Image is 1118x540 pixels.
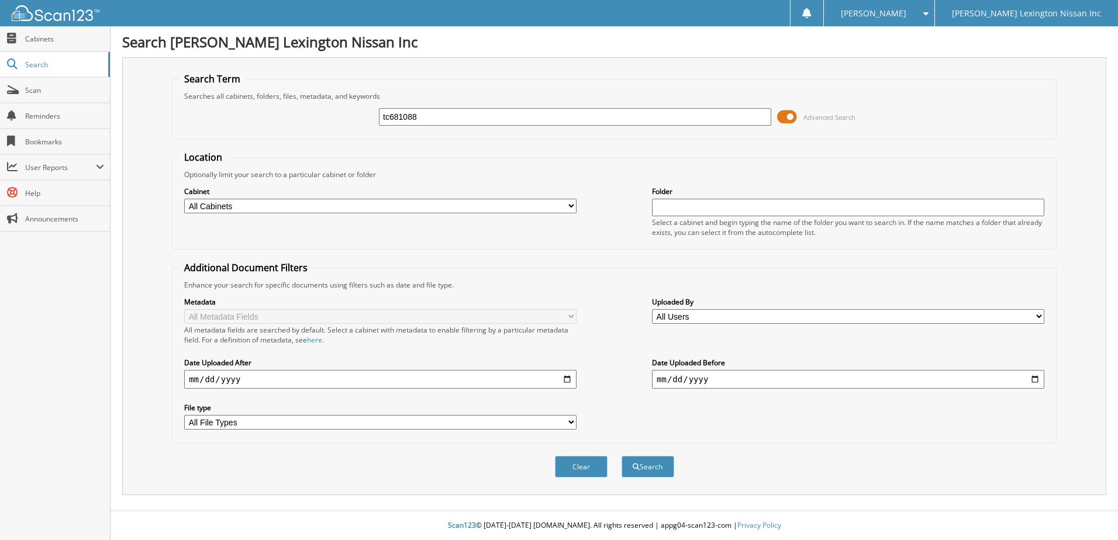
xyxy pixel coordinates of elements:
div: Enhance your search for specific documents using filters such as date and file type. [178,280,1050,290]
a: Privacy Policy [737,520,781,530]
span: Reminders [25,111,104,121]
span: Help [25,188,104,198]
input: end [652,370,1044,389]
span: Scan123 [448,520,476,530]
label: Folder [652,186,1044,196]
iframe: Chat Widget [1060,484,1118,540]
label: Metadata [184,297,577,307]
label: Cabinet [184,186,577,196]
div: Optionally limit your search to a particular cabinet or folder [178,169,1050,179]
span: [PERSON_NAME] Lexington Nissan Inc [952,10,1101,17]
span: Cabinets [25,34,104,44]
img: scan123-logo-white.svg [12,5,99,21]
div: Searches all cabinets, folders, files, metadata, and keywords [178,91,1050,101]
legend: Location [178,151,228,164]
legend: Additional Document Filters [178,261,313,274]
div: All metadata fields are searched by default. Select a cabinet with metadata to enable filtering b... [184,325,577,345]
legend: Search Term [178,72,246,85]
div: Select a cabinet and begin typing the name of the folder you want to search in. If the name match... [652,217,1044,237]
span: Announcements [25,214,104,224]
button: Search [622,456,674,477]
label: Uploaded By [652,297,1044,307]
input: start [184,370,577,389]
span: Scan [25,85,104,95]
label: Date Uploaded Before [652,358,1044,368]
a: here [307,335,322,345]
span: Advanced Search [803,113,855,122]
label: File type [184,403,577,413]
h1: Search [PERSON_NAME] Lexington Nissan Inc [122,32,1106,51]
label: Date Uploaded After [184,358,577,368]
span: [PERSON_NAME] [841,10,906,17]
span: User Reports [25,162,96,172]
button: Clear [555,456,608,477]
span: Search [25,60,102,70]
div: © [DATE]-[DATE] [DOMAIN_NAME]. All rights reserved | appg04-scan123-com | [111,511,1118,540]
span: Bookmarks [25,137,104,147]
